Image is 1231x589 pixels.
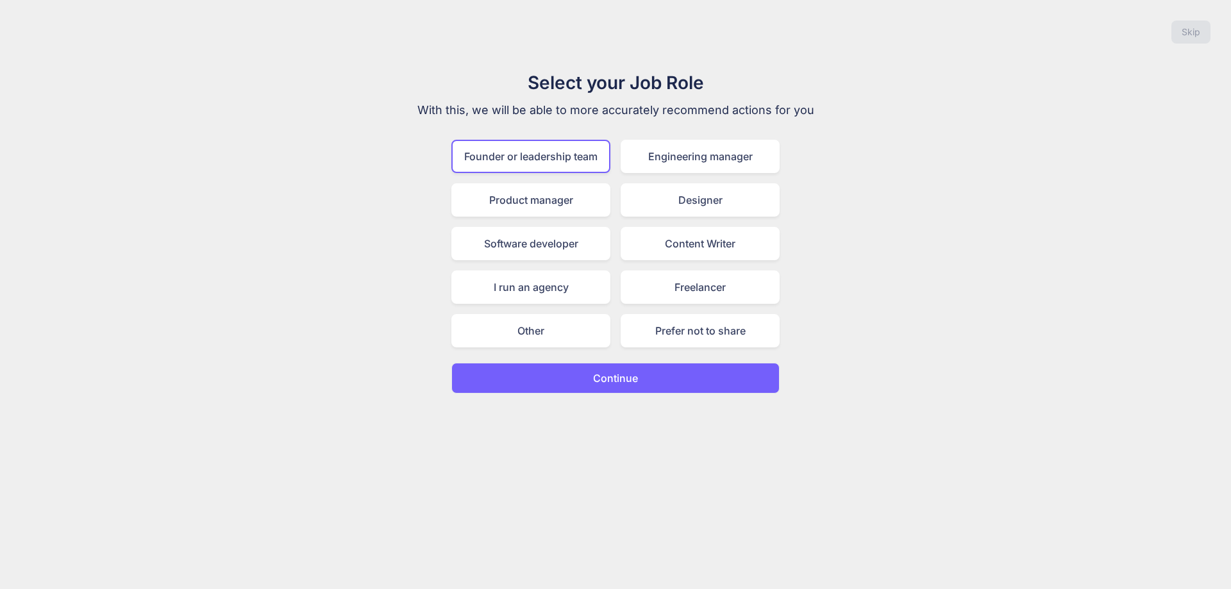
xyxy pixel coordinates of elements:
p: With this, we will be able to more accurately recommend actions for you [400,101,831,119]
div: I run an agency [451,270,610,304]
div: Other [451,314,610,347]
div: Freelancer [621,270,780,304]
div: Designer [621,183,780,217]
button: Skip [1171,21,1210,44]
div: Prefer not to share [621,314,780,347]
p: Continue [593,370,638,386]
div: Content Writer [621,227,780,260]
h1: Select your Job Role [400,69,831,96]
div: Engineering manager [621,140,780,173]
div: Founder or leadership team [451,140,610,173]
div: Software developer [451,227,610,260]
button: Continue [451,363,780,394]
div: Product manager [451,183,610,217]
